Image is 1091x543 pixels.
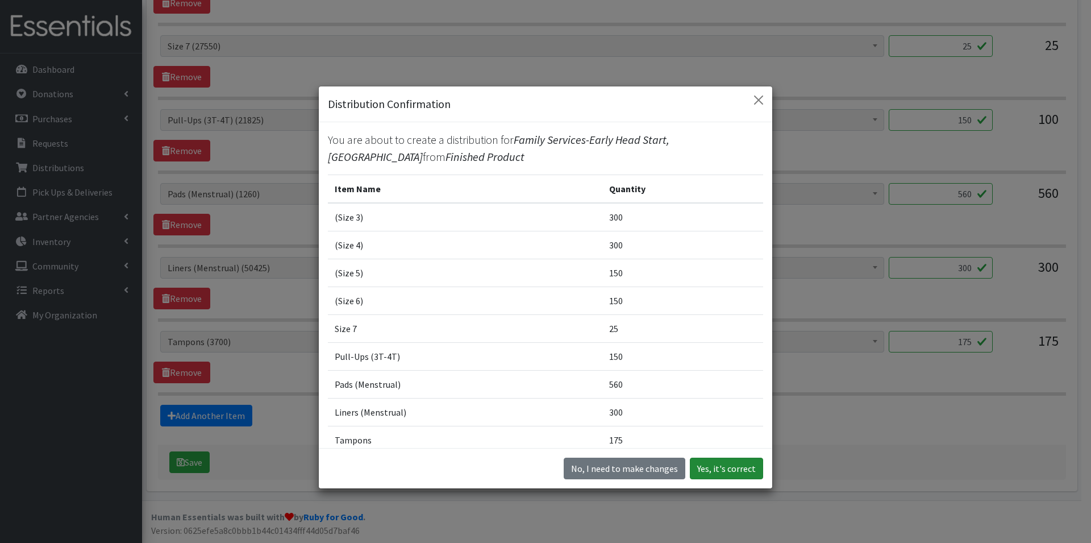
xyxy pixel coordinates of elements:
td: 300 [602,231,763,259]
td: 25 [602,315,763,343]
span: Finished Product [445,150,524,164]
td: 300 [602,203,763,231]
td: (Size 4) [328,231,602,259]
td: Liners (Menstrual) [328,399,602,426]
td: Size 7 [328,315,602,343]
td: 150 [602,287,763,315]
td: (Size 3) [328,203,602,231]
td: Pads (Menstrual) [328,371,602,399]
p: You are about to create a distribution for from [328,131,763,165]
td: Pull-Ups (3T-4T) [328,343,602,371]
td: 560 [602,371,763,399]
button: Yes, it's correct [690,458,763,479]
th: Quantity [602,175,763,204]
td: 150 [602,343,763,371]
h5: Distribution Confirmation [328,96,451,113]
th: Item Name [328,175,602,204]
button: Close [749,91,768,109]
td: 300 [602,399,763,426]
td: Tampons [328,426,602,454]
td: (Size 5) [328,259,602,287]
td: 150 [602,259,763,287]
button: No I need to make changes [564,458,685,479]
td: (Size 6) [328,287,602,315]
td: 175 [602,426,763,454]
